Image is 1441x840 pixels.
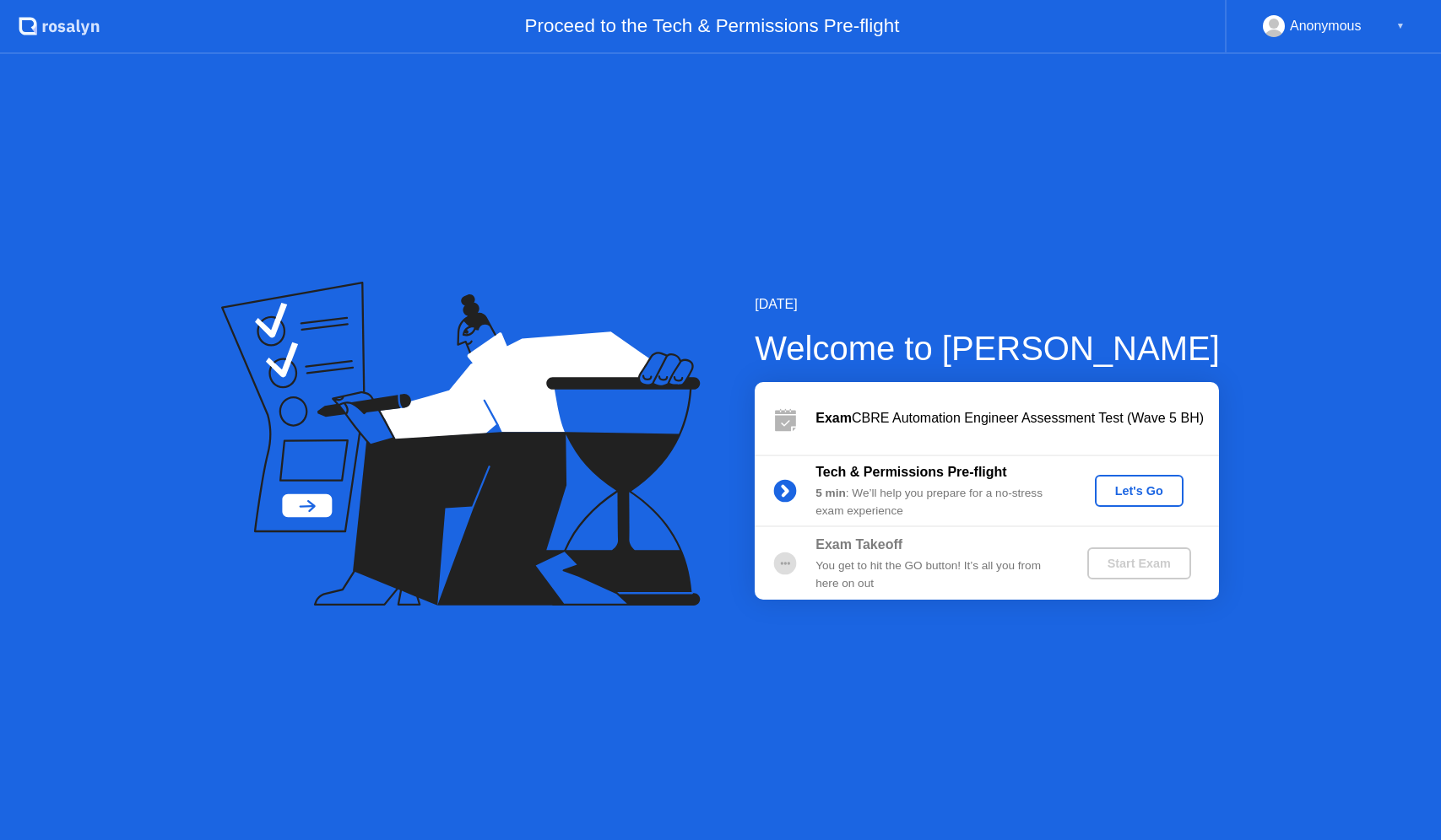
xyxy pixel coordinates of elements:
div: Let's Go [1102,484,1177,498]
button: Let's Go [1095,475,1184,507]
div: ▼ [1396,15,1405,37]
div: Anonymous [1290,15,1362,37]
b: Exam Takeoff [815,537,902,552]
b: Tech & Permissions Pre-flight [815,465,1006,479]
div: [DATE] [755,294,1220,315]
b: Exam [815,411,852,425]
div: Welcome to [PERSON_NAME] [755,323,1220,374]
div: : We’ll help you prepare for a no-stress exam experience [815,485,1059,520]
button: Start Exam [1087,547,1191,579]
div: You get to hit the GO button! It’s all you from here on out [815,557,1059,592]
b: 5 min [815,487,846,499]
div: Start Exam [1094,557,1184,570]
div: CBRE Automation Engineer Assessment Test (Wave 5 BH) [815,408,1219,428]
